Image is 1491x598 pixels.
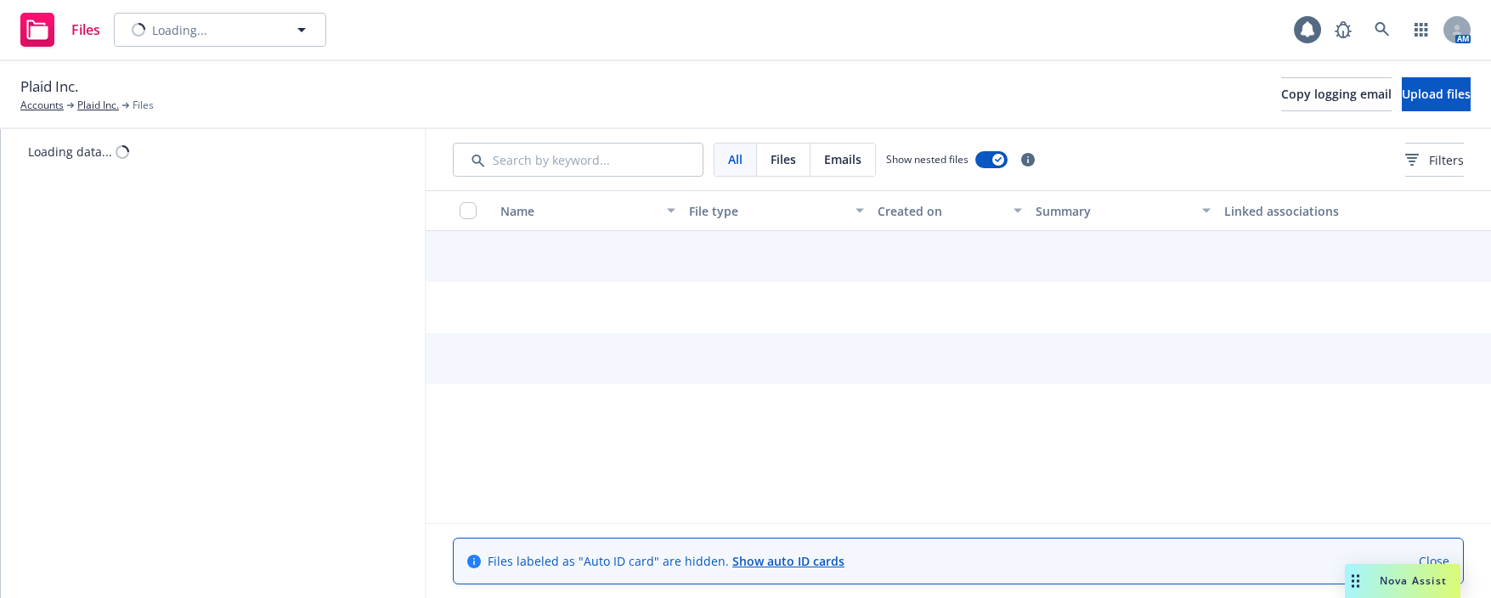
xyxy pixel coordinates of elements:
[886,152,969,166] span: Show nested files
[1326,13,1360,47] a: Report a Bug
[28,143,112,161] div: Loading data...
[689,202,845,220] div: File type
[133,98,154,113] span: Files
[1429,151,1464,169] span: Filters
[728,150,743,168] span: All
[1419,552,1449,570] a: Close
[1036,202,1192,220] div: Summary
[824,150,861,168] span: Emails
[488,552,844,570] span: Files labeled as "Auto ID card" are hidden.
[1029,190,1217,231] button: Summary
[500,202,657,220] div: Name
[1365,13,1399,47] a: Search
[71,23,100,37] span: Files
[1345,564,1460,598] button: Nova Assist
[871,190,1028,231] button: Created on
[494,190,682,231] button: Name
[77,98,119,113] a: Plaid Inc.
[1380,573,1447,588] span: Nova Assist
[152,21,207,39] span: Loading...
[20,98,64,113] a: Accounts
[1281,86,1392,102] span: Copy logging email
[453,143,703,177] input: Search by keyword...
[1405,151,1464,169] span: Filters
[1281,77,1392,111] button: Copy logging email
[732,553,844,569] a: Show auto ID cards
[1402,86,1471,102] span: Upload files
[771,150,796,168] span: Files
[1405,143,1464,177] button: Filters
[114,13,326,47] button: Loading...
[1404,13,1438,47] a: Switch app
[20,76,78,98] span: Plaid Inc.
[1402,77,1471,111] button: Upload files
[460,202,477,219] input: Select all
[1345,564,1366,598] div: Drag to move
[1217,190,1406,231] button: Linked associations
[682,190,871,231] button: File type
[14,6,107,54] a: Files
[1224,202,1399,220] div: Linked associations
[878,202,1002,220] div: Created on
